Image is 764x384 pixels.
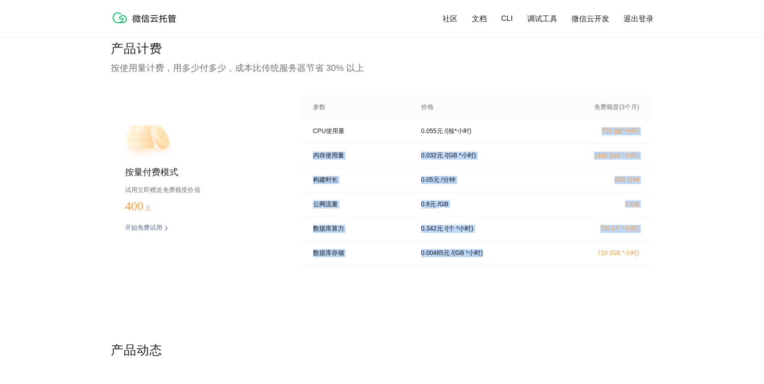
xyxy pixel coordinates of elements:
p: 试用立即赠送免费额度价值 [125,184,270,196]
p: 720 (核*小时) [561,127,639,135]
p: 构建时长 [313,176,409,184]
p: 0.00485 元 [421,249,450,257]
p: 600 分钟 [561,176,639,184]
p: 免费额度(3个月) [561,103,639,111]
p: 数据库算力 [313,225,409,233]
p: 开始免费试用 [125,224,162,233]
p: 720 (GB *小时) [561,249,639,257]
p: 内存使用量 [313,152,409,160]
p: / (核*小时) [445,127,472,135]
span: 元 [145,205,151,212]
p: 5 GB [561,200,639,208]
a: 社区 [443,14,458,24]
p: 0.342 元 [421,225,443,233]
p: 0.055 元 [421,127,443,135]
p: 0.05 元 [421,176,439,184]
a: 文档 [472,14,487,24]
p: 1440 (GB *小时) [561,152,639,160]
p: / 分钟 [441,176,455,184]
a: 退出登录 [623,14,654,24]
p: / (个 *小时) [445,225,474,233]
p: 产品动态 [111,342,654,360]
p: CPU使用量 [313,127,409,135]
a: 微信云托管 [111,20,182,28]
p: 参数 [313,103,409,111]
p: 按量付费模式 [125,166,270,179]
p: / (GB *小时) [445,152,476,160]
a: 微信云开发 [572,14,609,24]
p: 价格 [421,103,434,111]
p: 公网流量 [313,200,409,208]
p: / GB [438,200,448,208]
p: 按使用量计费，用多少付多少，成本比传统服务器节省 30% 以上 [111,62,654,74]
p: 400 [125,199,169,213]
a: 调试工具 [527,14,557,24]
p: / (GB *小时) [451,249,483,257]
a: CLI [501,14,513,23]
p: 数据库存储 [313,249,409,257]
p: 产品计费 [111,40,654,58]
p: 0.8 元 [421,200,436,208]
img: 微信云托管 [111,9,182,27]
p: 720 (个 *小时) [561,225,639,233]
p: 0.032 元 [421,152,443,160]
